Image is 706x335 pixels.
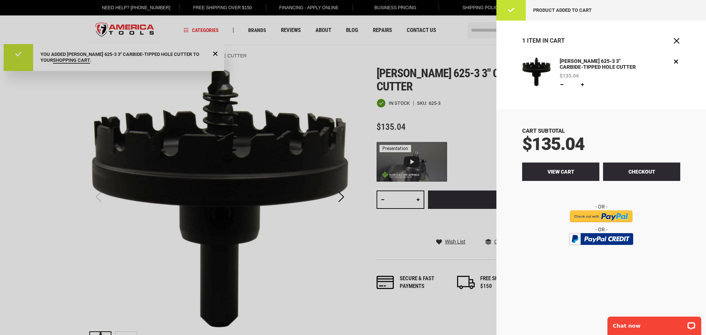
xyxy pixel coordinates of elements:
span: View Cart [548,169,574,175]
span: Product added to cart [533,7,592,13]
button: Close [673,37,680,44]
img: GREENLEE 625-3 3" CARBIDE-TIPPED HOLE CUTTER [522,57,551,86]
span: $135.04 [560,73,579,78]
img: btn_bml_text.png [574,247,629,255]
a: GREENLEE 625-3 3" CARBIDE-TIPPED HOLE CUTTER [522,57,551,89]
span: Item in Cart [527,37,565,44]
iframe: LiveChat chat widget [603,312,706,335]
span: Cart Subtotal [522,128,565,134]
span: $135.04 [522,133,584,154]
a: [PERSON_NAME] 625-3 3" CARBIDE-TIPPED HOLE CUTTER [558,57,642,71]
button: Checkout [603,163,680,181]
a: View Cart [522,163,599,181]
span: 1 [522,37,525,44]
